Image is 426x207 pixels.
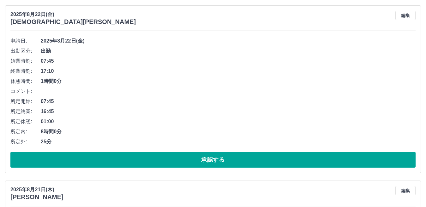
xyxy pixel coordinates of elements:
[41,57,416,65] span: 07:45
[41,128,416,135] span: 8時間0分
[10,108,41,115] span: 所定終業:
[10,57,41,65] span: 始業時刻:
[41,67,416,75] span: 17:10
[10,193,63,201] h3: [PERSON_NAME]
[10,11,136,18] p: 2025年8月22日(金)
[41,108,416,115] span: 16:45
[41,37,416,45] span: 2025年8月22日(金)
[10,186,63,193] p: 2025年8月21日(木)
[10,138,41,146] span: 所定外:
[395,11,416,20] button: 編集
[10,128,41,135] span: 所定内:
[10,18,136,26] h3: [DEMOGRAPHIC_DATA][PERSON_NAME]
[10,152,416,168] button: 承認する
[10,37,41,45] span: 申請日:
[41,118,416,125] span: 01:00
[41,138,416,146] span: 25分
[41,98,416,105] span: 07:45
[10,88,41,95] span: コメント:
[10,67,41,75] span: 終業時刻:
[10,118,41,125] span: 所定休憩:
[41,47,416,55] span: 出勤
[10,78,41,85] span: 休憩時間:
[395,186,416,195] button: 編集
[10,98,41,105] span: 所定開始:
[10,47,41,55] span: 出勤区分:
[41,78,416,85] span: 1時間0分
